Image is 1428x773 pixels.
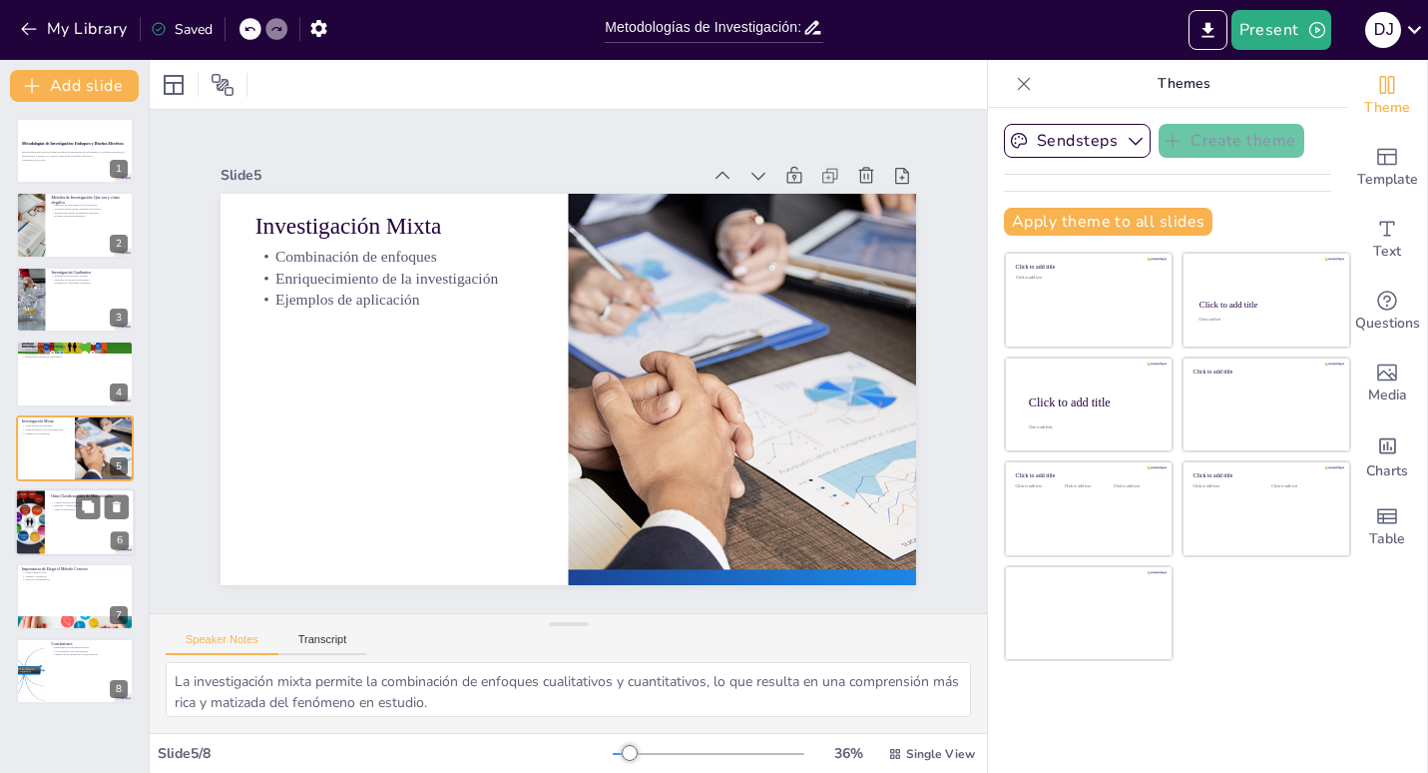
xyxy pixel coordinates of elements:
div: Saved [151,20,213,39]
div: Change the overall theme [1347,60,1427,132]
p: Herramientas utilizadas [22,352,128,356]
div: Click to add text [1016,484,1061,489]
div: 5 [110,457,128,475]
span: Questions [1355,313,1420,335]
div: 2 [16,192,134,258]
p: Métodos de Investigación: Qué son y cómo elegirlos [51,194,128,205]
div: 2 [110,235,128,253]
p: Métodos de recolección de datos [51,278,128,282]
p: Tipos de inferencia [51,507,129,511]
div: Click to add text [1271,484,1334,489]
p: Datos numéricos y análisis [22,349,128,353]
p: Generated with [URL] [22,158,128,162]
button: Present [1231,10,1331,50]
div: Click to add text [1193,484,1256,489]
div: 1 [16,118,134,184]
div: 6 [15,488,135,556]
span: Template [1357,169,1418,191]
input: Insert title [605,13,802,42]
button: D J [1365,10,1401,50]
button: Create theme [1159,124,1304,158]
textarea: La investigación mixta permite la combinación de enfoques cualitativos y cuantitativos, lo que re... [166,662,971,717]
button: Add slide [10,70,139,102]
button: My Library [15,13,136,45]
p: Evaluar opciones disponibles [51,214,128,218]
p: Importancia de Elegir el Método Correcto [22,566,128,572]
p: Enriquecimiento de la investigación [264,235,544,286]
div: Click to add text [1114,484,1159,489]
div: 3 [16,267,134,333]
div: 36 % [824,744,872,763]
div: Click to add body [1029,425,1155,429]
button: Transcript [278,633,367,655]
p: La elección del método depende del objetivo [51,207,128,211]
div: 6 [111,531,129,549]
div: 1 [110,160,128,178]
p: Investigación Cualitativa [51,270,128,276]
p: Impacto en la calidad de la investigación [51,652,128,656]
div: Layout [158,69,190,101]
p: Otras Clasificaciones de Metodologías [51,493,129,499]
button: Delete Slide [105,494,129,518]
span: Text [1373,241,1401,263]
p: Métodos de investigación son esenciales [51,203,128,207]
p: Crucial para el éxito [22,571,128,575]
p: Investigación Mixta [22,417,69,423]
p: Esta presentación explora las metodologías de investigación, destacando los enfoques cualitativos... [22,151,128,158]
p: Respuestas a preguntas específicas [22,356,128,360]
p: Investigación Cuantitativa [22,344,128,350]
div: Click to add title [1016,264,1159,271]
div: Click to add text [1198,319,1331,323]
p: Enfoque en fenómenos sociales [51,274,128,278]
div: 5 [16,415,134,481]
p: Themes [1040,60,1327,108]
p: Mejora la comprensión [22,578,128,582]
div: 8 [16,638,134,704]
div: Get real-time input from your audience [1347,276,1427,348]
button: Apply theme to all slides [1004,208,1212,236]
p: Conocimiento de características [51,649,128,653]
div: 4 [110,384,128,401]
div: Add ready made slides [1347,132,1427,204]
span: Table [1369,528,1405,550]
div: Click to add title [1016,472,1159,479]
div: 8 [110,680,128,698]
p: Enriquecimiento de la investigación [22,427,69,431]
div: Click to add title [1029,394,1157,408]
p: Perspectivas únicas de diferentes métodos [51,211,128,215]
p: Ejemplos de aplicación [262,257,542,308]
div: Add charts and graphs [1347,419,1427,491]
span: Position [211,73,235,97]
div: Click to add title [1193,472,1336,479]
div: 3 [110,309,128,327]
span: Theme [1364,97,1410,119]
div: Click to add title [1193,368,1336,375]
div: Slide 5 [240,131,719,200]
div: Add images, graphics, shapes or video [1347,348,1427,419]
div: Add a table [1347,491,1427,563]
span: Charts [1366,460,1408,482]
div: 4 [16,341,134,406]
p: Importancia de las metodologías [51,645,128,649]
span: Media [1368,385,1407,406]
div: Slide 5 / 8 [158,744,613,763]
div: Add text boxes [1347,204,1427,276]
div: Click to add text [1065,484,1110,489]
p: Respuestas a preguntas complejas [51,282,128,286]
div: Click to add text [1016,276,1159,281]
p: Combinación de enfoques [266,214,546,265]
button: Duplicate Slide [76,494,100,518]
strong: Metodologías de Investigación: Enfoques y Diseños Efectivos [22,142,124,146]
div: D J [1365,12,1401,48]
div: 7 [16,563,134,629]
p: Conclusiones [51,640,128,646]
button: Export to PowerPoint [1189,10,1227,50]
p: Ejemplos de aplicación [22,431,69,435]
span: Single View [906,746,975,762]
p: Combinación de enfoques [22,423,69,427]
div: Click to add title [1199,300,1332,310]
button: Speaker Notes [166,633,278,655]
p: Investigación Mixta [269,179,550,240]
p: Validez y relevancia [22,574,128,578]
p: Clasificaciones de metodologías [51,500,129,504]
